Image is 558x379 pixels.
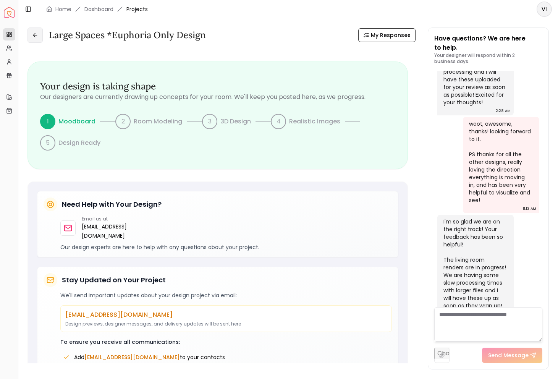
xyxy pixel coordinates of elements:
p: Design Ready [58,138,100,147]
button: My Responses [358,28,416,42]
p: Our design experts are here to help with any questions about your project. [60,243,392,251]
h5: Stay Updated on Your Project [62,275,166,285]
p: 3D Design [220,117,251,126]
p: To ensure you receive all communications: [60,338,392,346]
a: [EMAIL_ADDRESS][DOMAIN_NAME] [82,222,134,240]
div: woot, awesome, thanks! looking forward to it. PS thanks for all the other designs, really loving ... [469,120,532,204]
span: Add to your contacts [74,353,225,361]
span: [EMAIL_ADDRESS][DOMAIN_NAME] [84,353,180,361]
p: Realistic Images [289,117,340,126]
p: Email us at [82,216,134,222]
p: We'll send important updates about your design project via email: [60,292,392,299]
a: Home [55,5,71,13]
p: Room Modeling [134,117,182,126]
span: Projects [126,5,148,13]
div: 3 [202,114,217,129]
div: 11:13 AM [523,205,536,212]
p: Design previews, designer messages, and delivery updates will be sent here [65,321,387,327]
button: VI [537,2,552,17]
p: Have questions? We are here to help. [434,34,542,52]
p: Your designer will respond within 2 business days. [434,52,542,65]
div: 2:28 AM [496,107,511,115]
div: 5 [40,135,55,151]
p: [EMAIL_ADDRESS][DOMAIN_NAME] [65,310,387,319]
div: 2 [115,114,131,129]
h5: Need Help with Your Design? [62,199,162,210]
h3: Large Spaces *Euphoria Only design [49,29,206,41]
a: Spacejoy [4,7,15,18]
div: I'm so glad we are on the right track! Your feedback has been so helpful! The living room renders... [443,218,506,309]
span: My Responses [371,31,411,39]
p: Moodboard [58,117,95,126]
nav: breadcrumb [46,5,148,13]
span: VI [537,2,551,16]
a: Dashboard [84,5,113,13]
h3: Your design is taking shape [40,80,395,92]
div: 1 [40,114,55,129]
p: Our designers are currently drawing up concepts for your room. We'll keep you posted here, as we ... [40,92,395,102]
div: 4 [271,114,286,129]
img: Spacejoy Logo [4,7,15,18]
